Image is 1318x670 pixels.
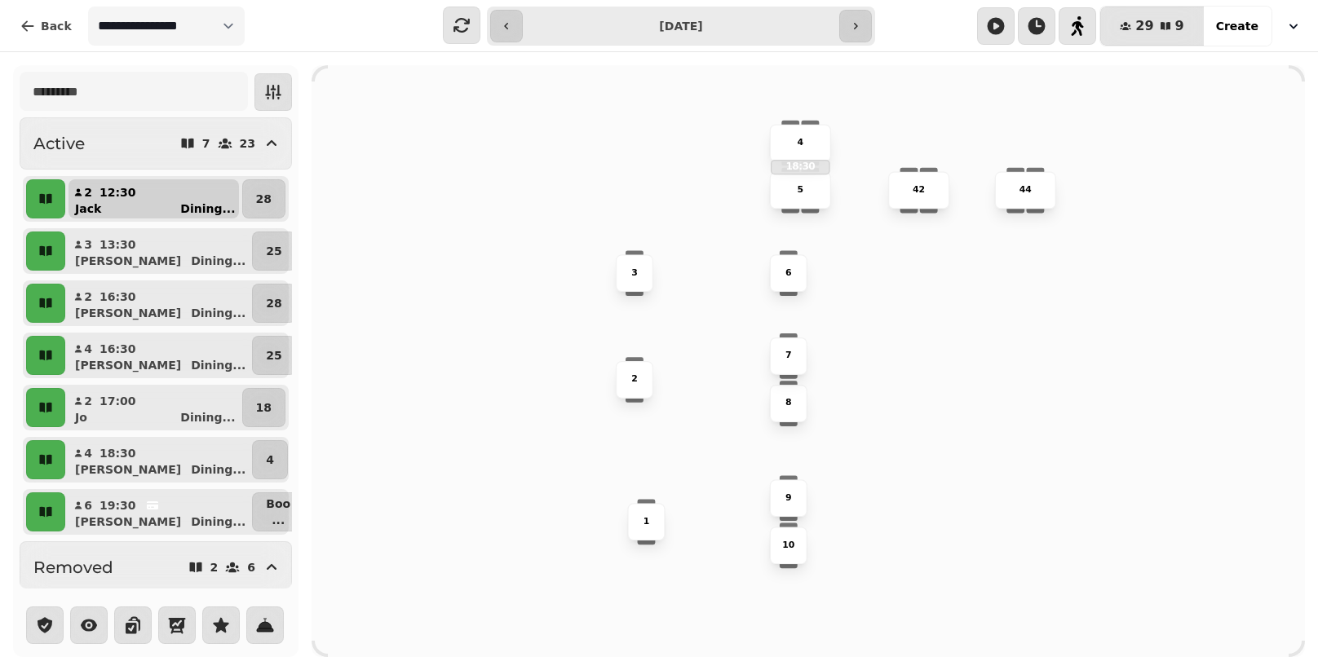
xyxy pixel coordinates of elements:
[782,539,794,552] p: 10
[83,236,93,253] p: 3
[913,183,925,196] p: 42
[69,231,249,271] button: 313:30[PERSON_NAME]Dining...
[644,515,650,528] p: 1
[75,305,181,321] p: [PERSON_NAME]
[1135,20,1153,33] span: 29
[210,562,219,573] p: 2
[247,562,255,573] p: 6
[1216,20,1258,32] span: Create
[83,184,93,201] p: 2
[252,492,304,531] button: Boo...
[75,253,181,269] p: [PERSON_NAME]
[242,388,285,427] button: 18
[631,373,638,386] p: 2
[100,289,136,305] p: 16:30
[785,397,792,410] p: 8
[100,497,136,514] p: 19:30
[202,138,210,149] p: 7
[83,497,93,514] p: 6
[240,138,255,149] p: 23
[69,284,249,323] button: 216:30[PERSON_NAME]Dining...
[266,243,281,259] p: 25
[20,117,292,170] button: Active723
[20,541,292,593] button: Removed26
[83,341,93,357] p: 4
[100,236,136,253] p: 13:30
[7,7,85,46] button: Back
[1175,20,1184,33] span: 9
[180,409,235,425] p: Dining ...
[75,409,87,425] p: Jo
[100,445,136,461] p: 18:30
[252,336,295,375] button: 25
[266,452,274,468] p: 4
[191,357,245,373] p: Dining ...
[69,179,239,218] button: 212:30JackDining...
[75,461,181,478] p: [PERSON_NAME]
[631,267,638,280] p: 3
[252,231,295,271] button: 25
[191,253,245,269] p: Dining ...
[100,393,136,409] p: 17:00
[785,350,792,363] p: 7
[100,341,136,357] p: 16:30
[191,305,245,321] p: Dining ...
[1100,7,1203,46] button: 299
[785,267,792,280] p: 6
[75,514,181,530] p: [PERSON_NAME]
[266,496,290,512] p: Boo
[266,295,281,311] p: 28
[1019,183,1032,196] p: 44
[772,161,829,174] p: 18:30
[83,393,93,409] p: 2
[266,512,290,528] p: ...
[256,399,272,416] p: 18
[252,284,295,323] button: 28
[83,445,93,461] p: 4
[69,492,249,531] button: 619:30[PERSON_NAME]Dining...
[100,184,136,201] p: 12:30
[191,461,245,478] p: Dining ...
[69,336,249,375] button: 416:30[PERSON_NAME]Dining...
[798,136,804,149] p: 4
[33,132,85,155] h2: Active
[242,179,285,218] button: 28
[33,556,113,579] h2: Removed
[69,440,249,479] button: 418:30[PERSON_NAME]Dining...
[69,388,239,427] button: 217:00JoDining...
[75,357,181,373] p: [PERSON_NAME]
[798,183,804,196] p: 5
[191,514,245,530] p: Dining ...
[75,201,101,217] p: Jack
[252,440,288,479] button: 4
[83,289,93,305] p: 2
[41,20,72,32] span: Back
[266,347,281,364] p: 25
[1203,7,1272,46] button: Create
[785,491,792,505] p: 9
[180,201,235,217] p: Dining ...
[256,191,272,207] p: 28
